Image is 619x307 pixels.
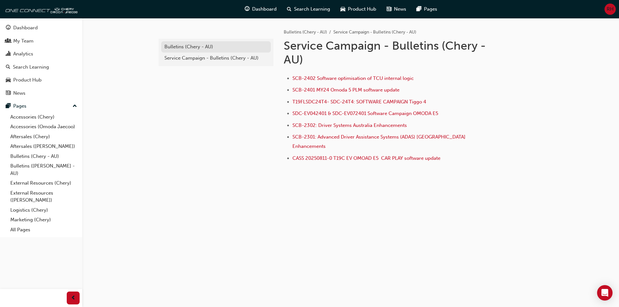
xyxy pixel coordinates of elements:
a: guage-iconDashboard [240,3,282,16]
a: Bulletins (Chery - AU) [8,151,80,161]
li: Service Campaign - Bulletins (Chery - AU) [333,29,416,36]
a: Dashboard [3,22,80,34]
a: Bulletins (Chery - AU) [161,41,271,53]
span: RH [607,5,614,13]
a: Aftersales ([PERSON_NAME]) [8,141,80,151]
a: SCB-2401 MY24 Omoda 5 PLM software update [292,87,399,93]
span: Product Hub [348,5,376,13]
div: Dashboard [13,24,38,32]
span: News [394,5,406,13]
a: External Resources ([PERSON_NAME]) [8,188,80,205]
span: search-icon [287,5,291,13]
a: pages-iconPages [411,3,442,16]
a: External Resources (Chery) [8,178,80,188]
a: Product Hub [3,74,80,86]
span: news-icon [6,91,11,96]
span: car-icon [340,5,345,13]
span: news-icon [387,5,391,13]
div: Bulletins (Chery - AU) [164,43,268,51]
span: up-icon [73,102,77,110]
span: car-icon [6,77,11,83]
div: Open Intercom Messenger [597,285,613,301]
a: All Pages [8,225,80,235]
span: people-icon [6,38,11,44]
span: Pages [424,5,437,13]
div: News [13,90,25,97]
a: Logistics (Chery) [8,205,80,215]
a: Service Campaign - Bulletins (Chery - AU) [161,53,271,64]
button: Pages [3,100,80,112]
a: SCB-2302: Driver Systems Australia Enhancements [292,122,407,128]
span: search-icon [6,64,10,70]
span: prev-icon [71,294,76,302]
span: pages-icon [6,103,11,109]
a: Marketing (Chery) [8,215,80,225]
a: Accessories (Omoda Jaecoo) [8,122,80,132]
div: Pages [13,102,26,110]
button: DashboardMy TeamAnalyticsSearch LearningProduct HubNews [3,21,80,100]
a: Analytics [3,48,80,60]
a: car-iconProduct Hub [335,3,381,16]
a: SCB-2301: Advanced Driver Assistance Systems (ADAS) [GEOGRAPHIC_DATA] Enhancements [292,134,467,149]
a: Bulletins (Chery - AU) [284,29,327,35]
a: search-iconSearch Learning [282,3,335,16]
div: Product Hub [13,76,42,84]
a: Search Learning [3,61,80,73]
a: Accessories (Chery) [8,112,80,122]
span: guage-icon [6,25,11,31]
a: SCB-2402 Software optimisation of TCU internal logic [292,75,414,81]
h1: Service Campaign - Bulletins (Chery - AU) [284,39,495,67]
a: news-iconNews [381,3,411,16]
span: guage-icon [245,5,250,13]
a: SDC-EV042401 & SDC-EV072401 Software Campaign OMODA E5 [292,110,438,116]
a: Bulletins ([PERSON_NAME] - AU) [8,161,80,178]
button: RH [604,4,616,15]
a: T19FLSDC24T4- SDC-24T4: SOFTWARE CAMPAIGN Tiggo 4 [292,99,426,105]
div: My Team [13,37,34,45]
span: Search Learning [294,5,330,13]
span: Dashboard [252,5,277,13]
a: Aftersales (Chery) [8,132,80,142]
div: Search Learning [13,63,49,71]
a: News [3,87,80,99]
img: oneconnect [3,3,77,15]
span: chart-icon [6,51,11,57]
a: CASS 20250811-0 T19C EV OMOAD E5 CAR PLAY software update [292,155,440,161]
div: Service Campaign - Bulletins (Chery - AU) [164,54,268,62]
div: Analytics [13,50,33,58]
a: My Team [3,35,80,47]
span: pages-icon [417,5,421,13]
